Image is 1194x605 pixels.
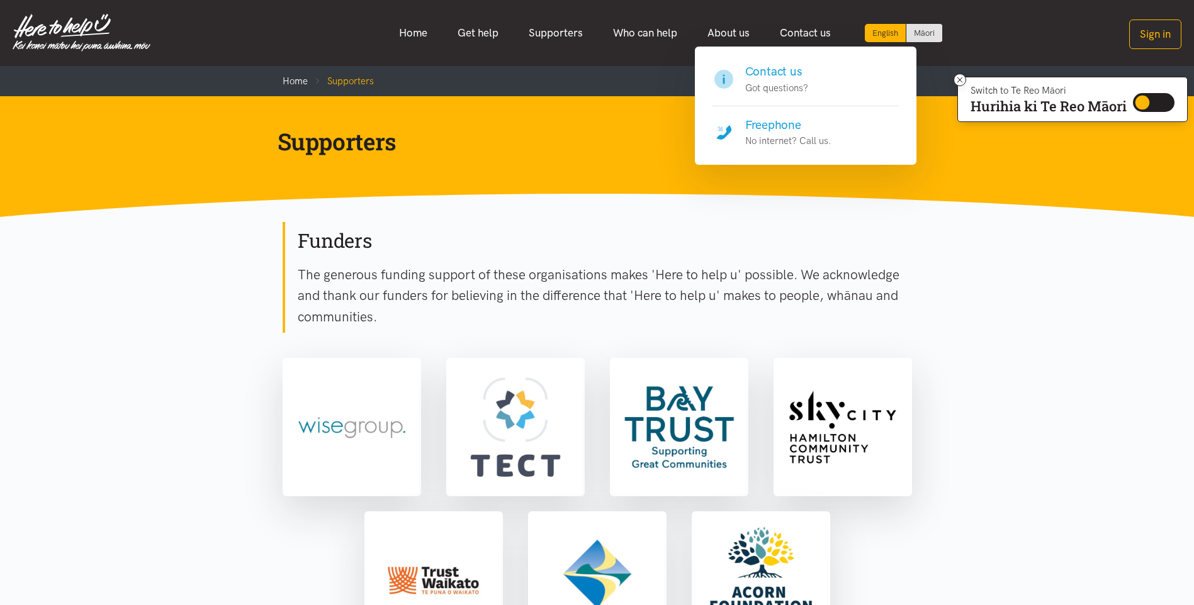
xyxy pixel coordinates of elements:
[442,19,514,47] a: Get help
[283,75,308,87] a: Home
[612,360,746,494] img: Bay Trust
[285,360,419,494] img: Wise Group
[765,19,846,47] a: Contact us
[906,24,942,42] a: Switch to Te Reo Māori
[971,87,1127,94] p: Switch to Te Reo Māori
[692,19,765,47] a: About us
[449,360,582,494] img: TECT
[446,358,585,496] a: TECT
[283,358,421,496] a: Wise Group
[384,19,442,47] a: Home
[712,106,899,149] a: Freephone No internet? Call us.
[308,74,374,89] li: Supporters
[865,24,906,42] div: Current language
[774,358,912,496] a: Sky City Community Trust
[278,126,897,157] h1: Supporters
[1129,19,1181,49] button: Sign in
[745,80,808,96] p: Got questions?
[865,24,943,42] div: Language toggle
[776,360,910,494] img: Sky City Community Trust
[712,63,899,106] a: Contact us Got questions?
[298,228,912,254] h2: Funders
[514,19,598,47] a: Supporters
[610,358,748,496] a: Bay Trust
[971,101,1127,112] p: Hurihia ki Te Reo Māori
[745,116,831,134] h4: Freephone
[745,63,808,80] h4: Contact us
[695,47,916,165] div: Contact us
[13,14,150,52] img: Home
[298,264,912,328] p: The generous funding support of these organisations makes 'Here to help u' possible. We acknowled...
[745,133,831,148] p: No internet? Call us.
[598,19,692,47] a: Who can help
